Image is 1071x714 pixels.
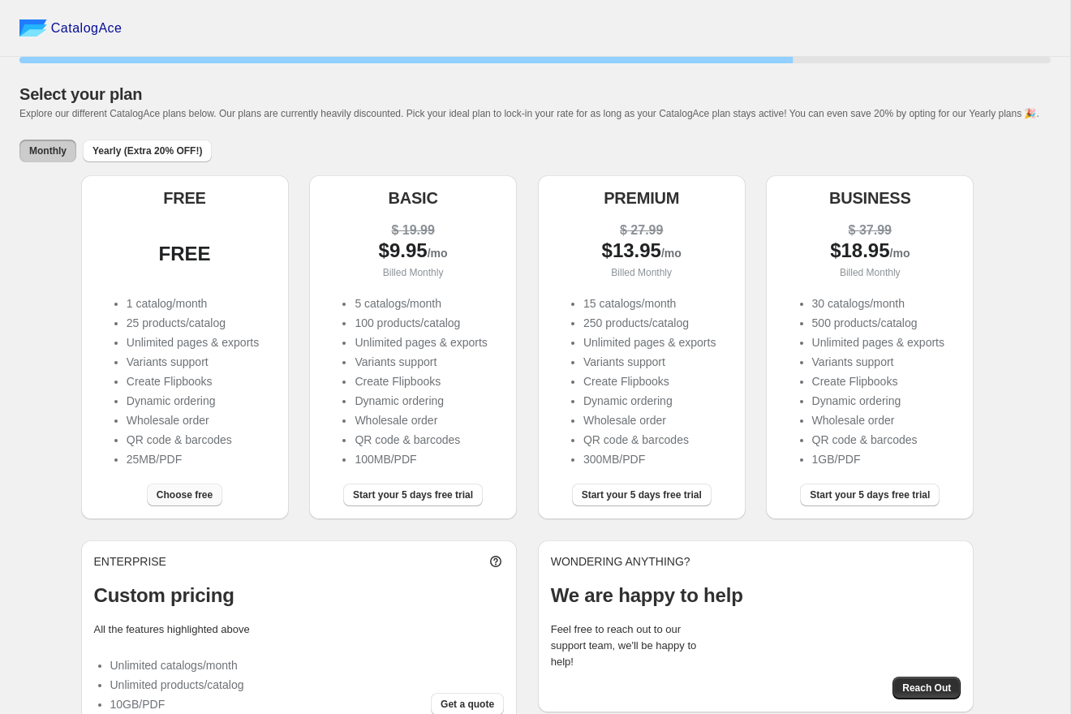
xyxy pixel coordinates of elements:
span: Start your 5 days free trial [582,488,702,501]
div: $ 19.99 [322,222,504,239]
li: QR code & barcodes [812,432,944,448]
li: 5 catalogs/month [355,295,487,312]
span: Start your 5 days free trial [810,488,930,501]
li: Variants support [355,354,487,370]
li: 30 catalogs/month [812,295,944,312]
p: Billed Monthly [322,265,504,281]
li: Create Flipbooks [812,373,944,389]
li: Wholesale order [355,412,487,428]
span: Reach Out [902,682,951,695]
li: 25MB/PDF [127,451,259,467]
div: $ 18.95 [779,243,961,261]
div: FREE [94,246,276,262]
li: 100MB/PDF [355,451,487,467]
li: 250 products/catalog [583,315,716,331]
span: /mo [890,247,910,260]
button: Start your 5 days free trial [572,484,712,506]
h5: BUSINESS [829,188,911,208]
li: 100 products/catalog [355,315,487,331]
div: $ 9.95 [322,243,504,261]
li: Wholesale order [583,412,716,428]
li: QR code & barcodes [127,432,259,448]
li: 300MB/PDF [583,451,716,467]
li: Wholesale order [127,412,259,428]
li: 25 products/catalog [127,315,259,331]
span: /mo [661,247,682,260]
button: Reach Out [892,677,961,699]
span: Select your plan [19,85,142,103]
span: Yearly (Extra 20% OFF!) [92,144,202,157]
button: Choose free [147,484,222,506]
img: catalog ace [19,19,47,37]
span: CatalogAce [51,20,123,37]
h5: PREMIUM [604,188,679,208]
li: 500 products/catalog [812,315,944,331]
li: Unlimited pages & exports [812,334,944,351]
li: Dynamic ordering [583,393,716,409]
li: 1GB/PDF [812,451,944,467]
span: Explore our different CatalogAce plans below. Our plans are currently heavily discounted. Pick yo... [19,108,1039,119]
li: Variants support [127,354,259,370]
li: 15 catalogs/month [583,295,716,312]
div: $ 13.95 [551,243,733,261]
li: Create Flipbooks [127,373,259,389]
p: Billed Monthly [779,265,961,281]
span: Choose free [157,488,213,501]
div: $ 27.99 [551,222,733,239]
span: Start your 5 days free trial [353,488,473,501]
button: Start your 5 days free trial [343,484,483,506]
li: Variants support [812,354,944,370]
p: WONDERING ANYTHING? [551,553,961,570]
p: We are happy to help [551,583,961,609]
li: Create Flipbooks [355,373,487,389]
li: Wholesale order [812,412,944,428]
button: Yearly (Extra 20% OFF!) [83,140,212,162]
li: Dynamic ordering [355,393,487,409]
label: All the features highlighted above [94,623,250,635]
li: Dynamic ordering [812,393,944,409]
li: Unlimited products/catalog [110,677,244,693]
li: Variants support [583,354,716,370]
li: 1 catalog/month [127,295,259,312]
li: Unlimited pages & exports [127,334,259,351]
h5: BASIC [388,188,437,208]
li: Unlimited pages & exports [355,334,487,351]
span: /mo [428,247,448,260]
p: Feel free to reach out to our support team, we'll be happy to help! [551,622,713,670]
li: QR code & barcodes [583,432,716,448]
li: 10GB/PDF [110,696,244,712]
span: Get a quote [441,698,494,711]
li: Unlimited catalogs/month [110,657,244,673]
li: Unlimited pages & exports [583,334,716,351]
button: Start your 5 days free trial [800,484,940,506]
li: QR code & barcodes [355,432,487,448]
p: Billed Monthly [551,265,733,281]
p: ENTERPRISE [94,553,166,570]
p: Custom pricing [94,583,505,609]
button: Monthly [19,140,76,162]
span: Monthly [29,144,67,157]
h5: FREE [163,188,206,208]
div: $ 37.99 [779,222,961,239]
li: Dynamic ordering [127,393,259,409]
li: Create Flipbooks [583,373,716,389]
